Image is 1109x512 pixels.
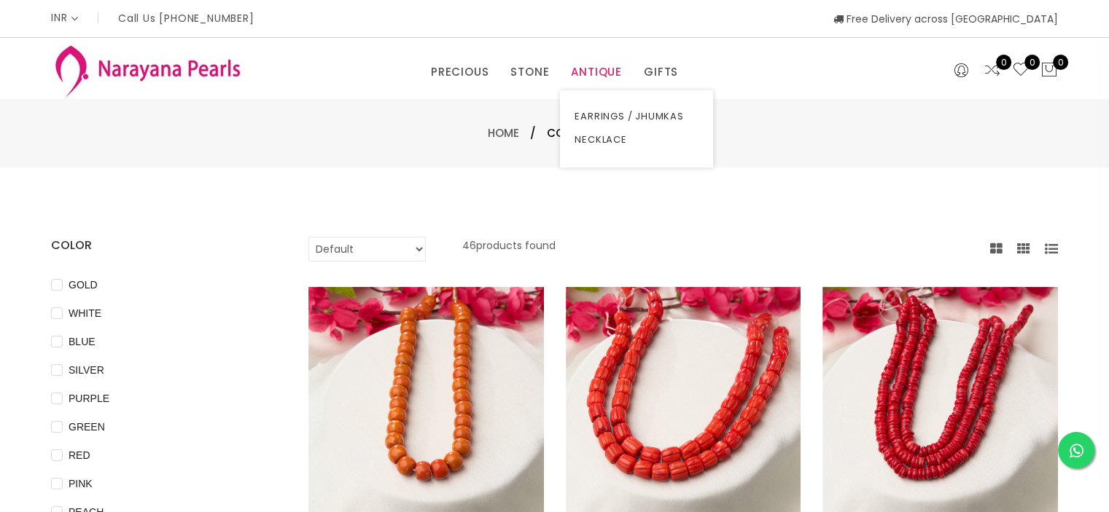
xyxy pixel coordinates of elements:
a: ANTIQUE [571,61,622,83]
span: BLUE [63,334,101,350]
span: SILVER [63,362,110,378]
a: Home [488,125,519,141]
span: PINK [63,476,98,492]
span: Collections [547,125,622,142]
h4: COLOR [51,237,265,254]
span: Free Delivery across [GEOGRAPHIC_DATA] [833,12,1058,26]
a: STONE [510,61,549,83]
span: / [530,125,536,142]
a: EARRINGS / JHUMKAS [575,105,699,128]
span: 0 [996,55,1011,70]
span: GREEN [63,419,111,435]
a: NECKLACE [575,128,699,151]
span: 0 [1024,55,1040,70]
button: 0 [1040,61,1058,80]
span: 0 [1053,55,1068,70]
a: PRECIOUS [431,61,489,83]
a: GIFTS [644,61,678,83]
p: 46 products found [462,237,556,261]
span: RED [63,447,96,463]
p: Call Us [PHONE_NUMBER] [118,13,254,23]
span: WHITE [63,305,107,321]
a: 0 [1012,61,1030,80]
span: PURPLE [63,390,115,406]
span: GOLD [63,277,104,293]
a: 0 [984,61,1001,80]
